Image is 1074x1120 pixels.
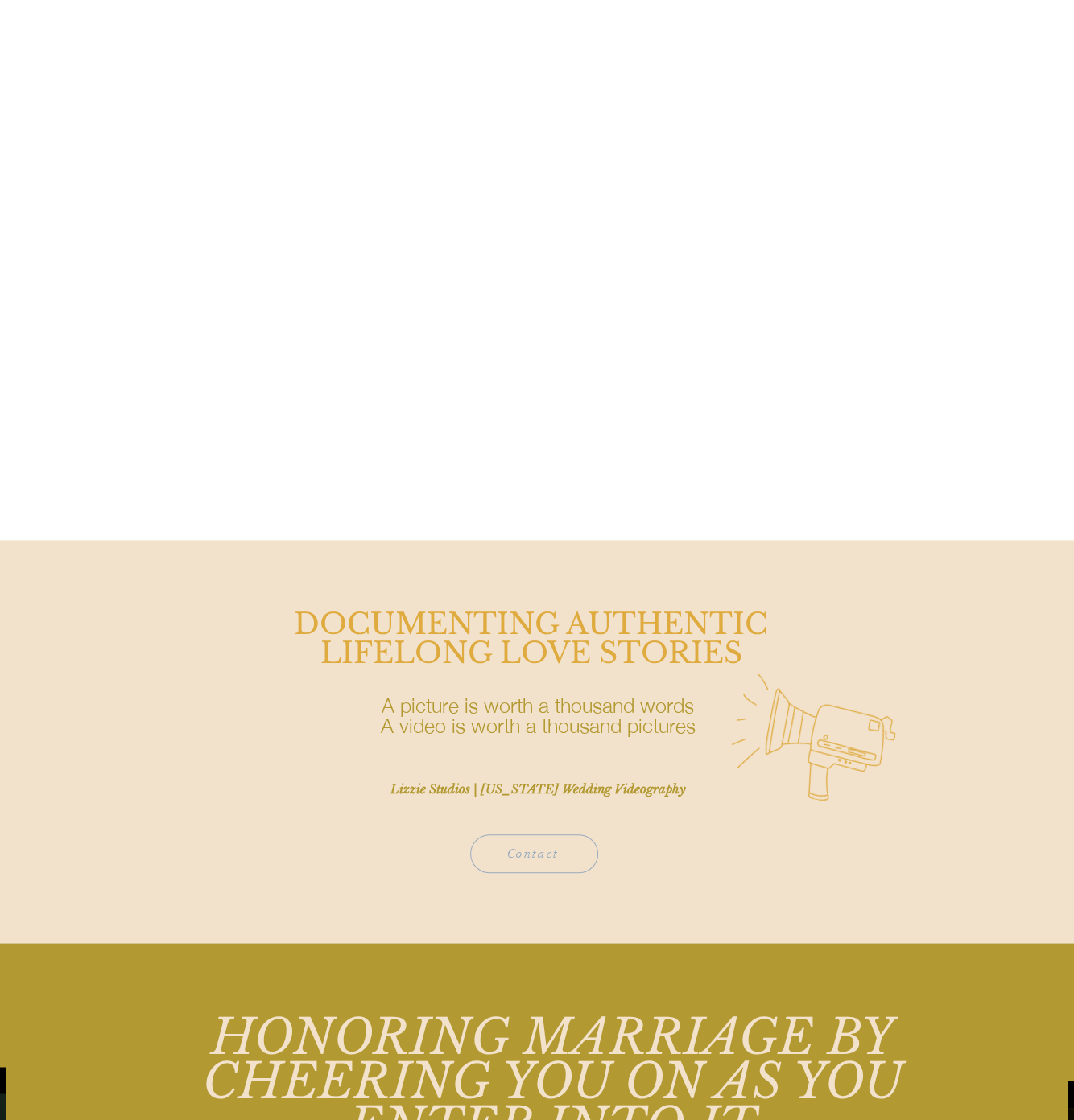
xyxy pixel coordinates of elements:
span: Lizzie Studios | [US_STATE] Wedding Videography [390,781,686,797]
span: A picture is worth a thousand words A video is worth a thousand pictures [381,685,696,743]
a: Contact [470,834,598,873]
span: DOCUMENTING AUTHENTIC LIFELONG LOVE STORIES [294,606,768,671]
span: Contact [506,846,558,862]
